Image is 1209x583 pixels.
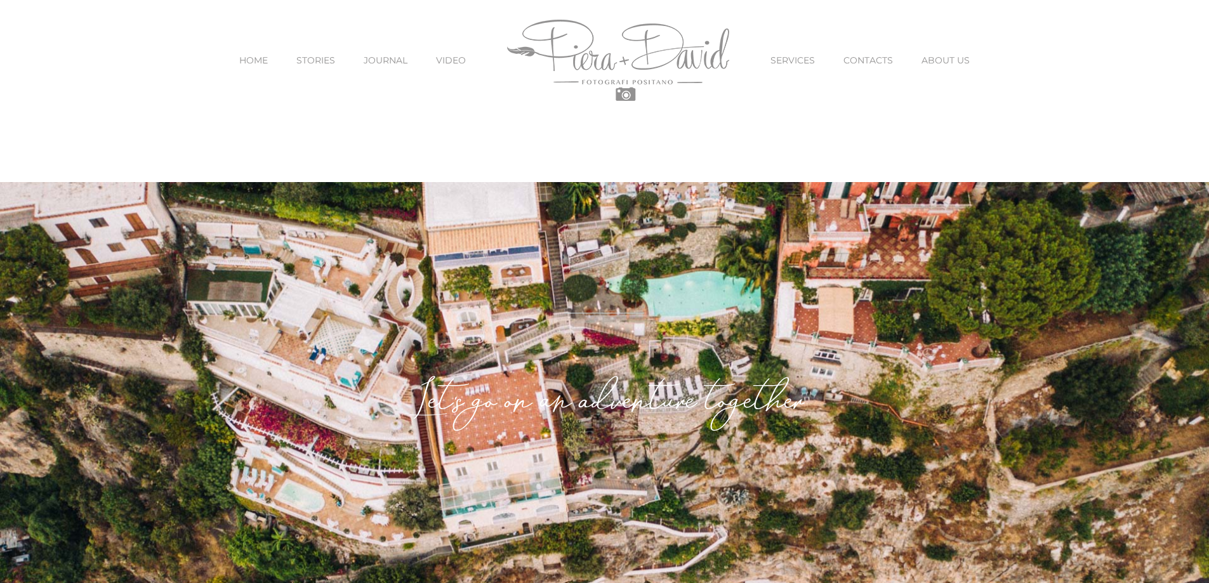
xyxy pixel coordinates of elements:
[296,34,335,87] a: STORIES
[436,34,466,87] a: VIDEO
[364,34,407,87] a: JOURNAL
[436,56,466,65] span: VIDEO
[843,34,893,87] a: CONTACTS
[239,34,268,87] a: HOME
[507,20,729,101] img: Piera Plus David Photography Positano Logo
[364,56,407,65] span: JOURNAL
[296,56,335,65] span: STORIES
[408,384,800,426] em: Let's go on an adventure together
[843,56,893,65] span: CONTACTS
[770,56,815,65] span: SERVICES
[922,34,970,87] a: ABOUT US
[239,56,268,65] span: HOME
[770,34,815,87] a: SERVICES
[922,56,970,65] span: ABOUT US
